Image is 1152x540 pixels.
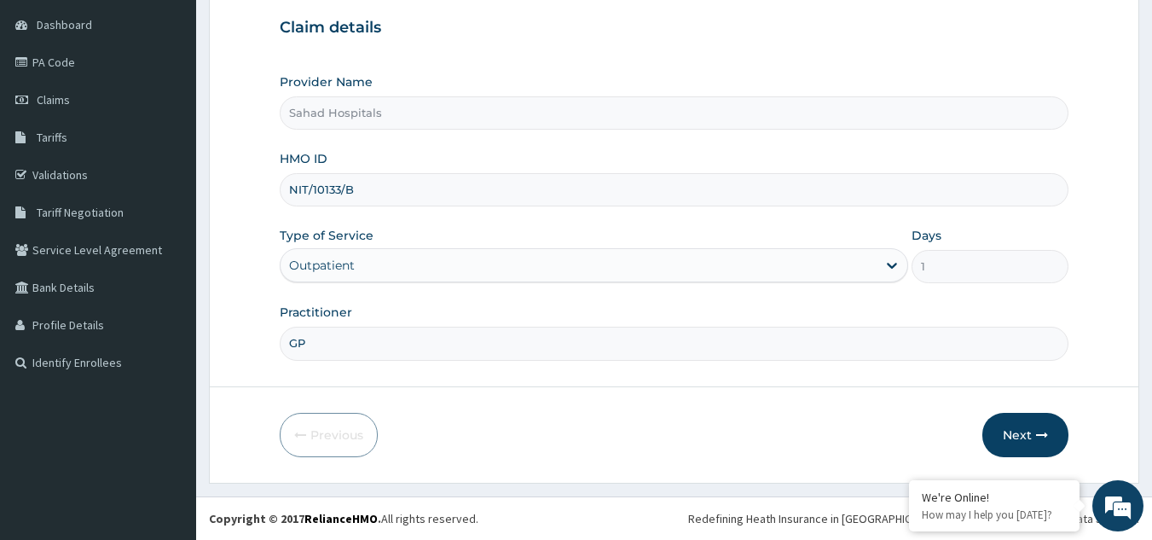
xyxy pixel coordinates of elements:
[912,227,941,244] label: Days
[982,413,1068,457] button: Next
[37,130,67,145] span: Tariffs
[280,19,1069,38] h3: Claim details
[280,227,373,244] label: Type of Service
[280,327,1069,360] input: Enter Name
[922,490,1067,505] div: We're Online!
[280,413,378,457] button: Previous
[289,257,355,274] div: Outpatient
[37,17,92,32] span: Dashboard
[209,511,381,526] strong: Copyright © 2017 .
[280,304,352,321] label: Practitioner
[922,508,1067,522] p: How may I help you today?
[280,150,327,167] label: HMO ID
[196,496,1152,540] footer: All rights reserved.
[280,173,1069,206] input: Enter HMO ID
[37,205,124,220] span: Tariff Negotiation
[688,510,1139,527] div: Redefining Heath Insurance in [GEOGRAPHIC_DATA] using Telemedicine and Data Science!
[280,73,373,90] label: Provider Name
[37,92,70,107] span: Claims
[304,511,378,526] a: RelianceHMO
